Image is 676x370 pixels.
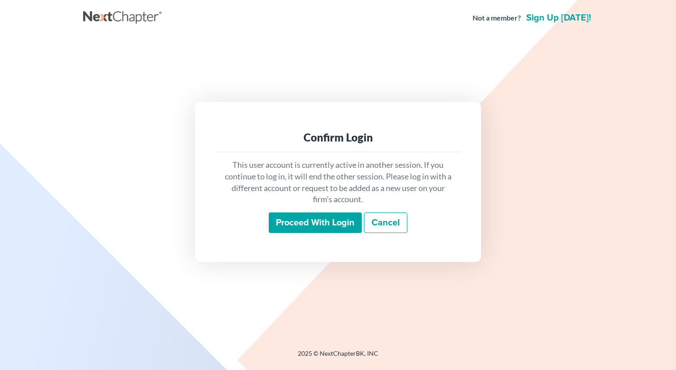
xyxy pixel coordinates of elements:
[269,212,362,233] input: Proceed with login
[473,13,521,23] strong: Not a member?
[224,159,452,205] p: This user account is currently active in another session. If you continue to log in, it will end ...
[83,349,593,365] div: 2025 © NextChapterBK, INC
[224,130,452,145] div: Confirm Login
[524,13,593,22] a: Sign up [DATE]!
[364,212,407,233] a: Cancel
